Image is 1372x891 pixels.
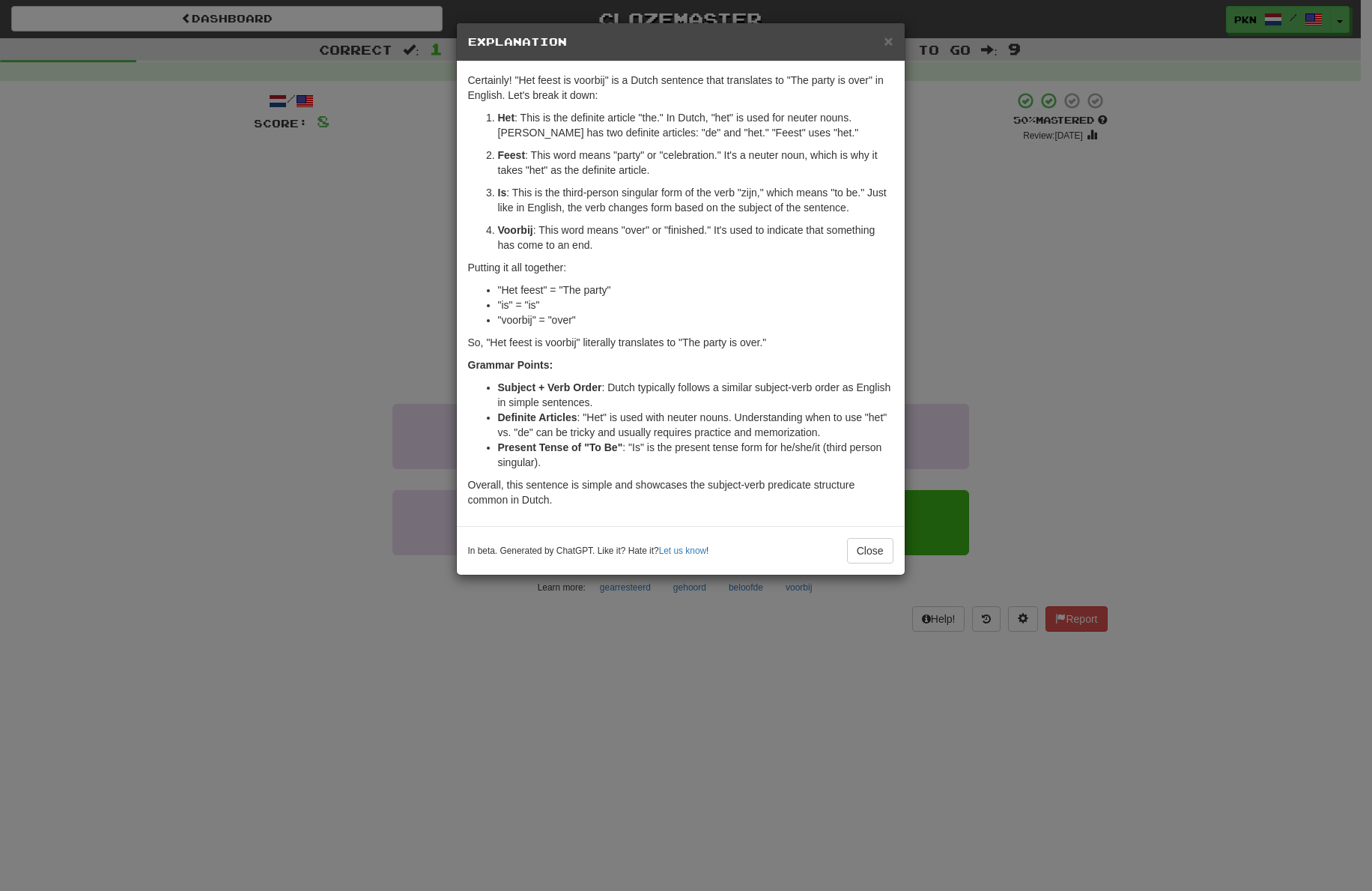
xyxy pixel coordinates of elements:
[498,223,893,253] p: : This word means "over" or "finished." It's used to indicate that something has come to an end.
[884,32,893,49] span: ×
[498,297,893,312] li: "is" = "is"
[468,335,893,350] p: So, "Het feest is voorbij" literally translates to "The party is over."
[498,440,893,470] li: : "Is" is the present tense form for he/she/it (third person singular).
[884,33,893,49] button: Close
[468,545,709,558] small: In beta. Generated by ChatGPT. Like it? Hate it? !
[498,411,577,423] strong: Definite Articles
[498,381,602,393] strong: Subject + Verb Order
[498,312,893,327] li: "voorbij" = "over"
[498,441,623,453] strong: Present Tense of "To Be"
[468,73,893,103] p: Certainly! "Het feest is voorbij" is a Dutch sentence that translates to "The party is over" in E...
[498,148,893,178] p: : This word means "party" or "celebration." It's a neuter noun, which is why it takes "het" as th...
[468,359,553,371] strong: Grammar Points:
[498,380,893,410] li: : Dutch typically follows a similar subject-verb order as English in simple sentences.
[498,149,526,161] strong: Feest
[468,34,893,49] h5: Explanation
[468,260,893,275] p: Putting it all together:
[498,110,893,140] p: : This is the definite article "the." In Dutch, "het" is used for neuter nouns. [PERSON_NAME] has...
[498,187,507,199] strong: Is
[498,185,893,215] p: : This is the third-person singular form of the verb "zijn," which means "to be." Just like in En...
[498,224,533,236] strong: Voorbij
[498,283,893,297] li: "Het feest" = "The party"
[659,546,706,556] a: Let us know
[468,477,893,507] p: Overall, this sentence is simple and showcases the subject-verb predicate structure common in Dutch.
[498,112,515,124] strong: Het
[498,410,893,440] li: : "Het" is used with neuter nouns. Understanding when to use "het" vs. "de" can be tricky and usu...
[847,538,893,564] button: Close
